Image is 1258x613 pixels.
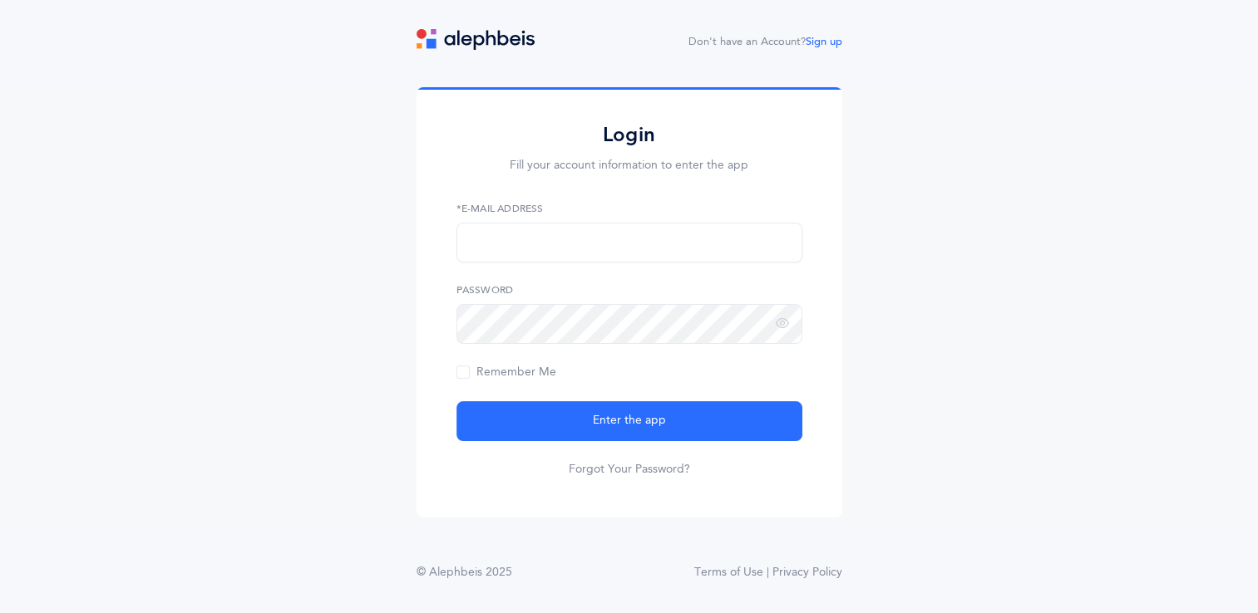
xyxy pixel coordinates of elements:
a: Sign up [806,36,842,47]
a: Terms of Use | Privacy Policy [694,564,842,581]
span: Enter the app [593,412,666,429]
label: *E-Mail Address [456,201,802,216]
img: logo.svg [417,29,535,50]
div: © Alephbeis 2025 [417,564,512,581]
div: Don't have an Account? [688,34,842,51]
span: Remember Me [456,365,556,379]
a: Forgot Your Password? [569,461,690,478]
iframe: Drift Widget Chat Controller [1175,530,1238,593]
h2: Login [456,122,802,148]
p: Fill your account information to enter the app [456,157,802,174]
button: Enter the app [456,401,802,441]
label: Password [456,282,802,297]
